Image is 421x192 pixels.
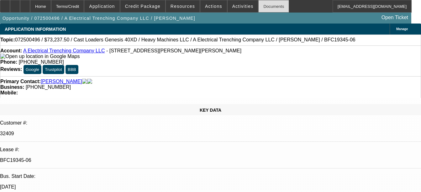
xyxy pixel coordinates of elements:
span: [PHONE_NUMBER] [19,59,64,65]
button: BBB [66,65,78,74]
a: A Electrical Trenching Company LLC [23,48,105,53]
span: Credit Package [125,4,161,9]
strong: Phone: [0,59,17,65]
img: Open up location in Google Maps [0,54,80,59]
button: Activities [228,0,258,12]
button: Google [24,65,41,74]
strong: Topic: [0,37,15,43]
span: Opportunity / 072500496 / A Electrical Trenching Company LLC / [PERSON_NAME] [3,16,195,21]
span: - [STREET_ADDRESS][PERSON_NAME][PERSON_NAME] [106,48,241,53]
img: facebook-icon.png [82,79,87,84]
span: Actions [205,4,222,9]
a: Open Ticket [379,12,411,23]
span: Activities [232,4,254,9]
button: Application [84,0,119,12]
a: View Google Maps [0,54,80,59]
button: Resources [166,0,200,12]
strong: Primary Contact: [0,79,41,84]
a: [PERSON_NAME] [41,79,82,84]
img: linkedin-icon.png [87,79,92,84]
strong: Mobile: [0,90,18,95]
strong: Account: [0,48,22,53]
span: [PHONE_NUMBER] [26,84,71,90]
span: 072500496 / $73,237.50 / Cast Loaders Genesis 40XD / Heavy Machines LLC / A Electrical Trenching ... [15,37,355,43]
span: KEY DATA [200,108,221,113]
strong: Reviews: [0,67,22,72]
span: APPLICATION INFORMATION [5,27,66,32]
span: Resources [171,4,195,9]
button: Credit Package [120,0,165,12]
span: Manage [396,27,408,31]
strong: Business: [0,84,24,90]
span: Application [89,4,115,9]
button: Actions [200,0,227,12]
button: Trustpilot [43,65,64,74]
